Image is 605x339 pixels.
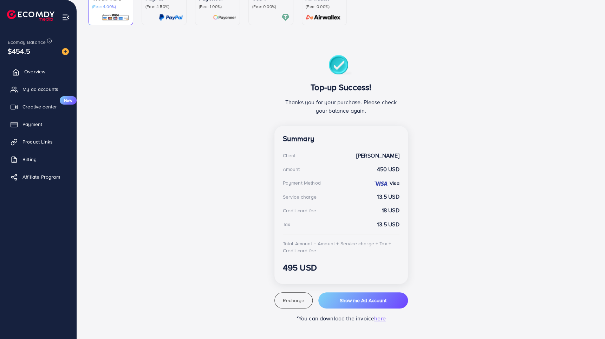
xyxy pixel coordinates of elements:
[377,220,399,228] strong: 13.5 USD
[5,117,71,131] a: Payment
[340,297,386,304] span: Show me Ad Account
[281,13,290,21] img: card
[283,193,317,200] div: Service charge
[102,13,129,21] img: card
[8,39,46,46] span: Ecomdy Balance
[22,103,57,110] span: Creative center
[252,4,290,9] p: (Fee: 0.00%)
[575,307,600,334] iframe: Chat
[283,166,300,173] div: Amount
[283,82,399,92] h3: Top-up Success!
[274,292,313,308] button: Recharge
[306,4,343,9] p: (Fee: 0.00%)
[377,193,399,201] strong: 13.5 USD
[7,10,54,21] img: logo
[92,4,129,9] p: (Fee: 4.00%)
[22,173,60,180] span: Affiliate Program
[304,13,343,21] img: card
[22,121,42,128] span: Payment
[382,206,399,214] strong: 18 USD
[5,135,71,149] a: Product Links
[159,13,183,21] img: card
[5,65,71,79] a: Overview
[8,46,30,56] span: $454.5
[62,13,70,21] img: menu
[283,207,316,214] div: Credit card fee
[328,55,353,77] img: success
[22,156,37,163] span: Billing
[390,180,399,187] strong: Visa
[22,138,53,145] span: Product Links
[274,314,408,323] p: *You can download the invoice
[62,48,69,55] img: image
[374,314,386,322] span: here
[283,98,399,115] p: Thanks you for your purchase. Please check your balance again.
[283,297,304,304] span: Recharge
[318,292,408,308] button: Show me Ad Account
[283,152,296,159] div: Client
[199,4,236,9] p: (Fee: 1.00%)
[60,96,77,105] span: New
[5,170,71,184] a: Affiliate Program
[356,152,399,160] strong: [PERSON_NAME]
[5,100,71,114] a: Creative centerNew
[5,82,71,96] a: My ad accounts
[213,13,236,21] img: card
[283,221,290,228] div: Tax
[145,4,183,9] p: (Fee: 4.50%)
[5,152,71,166] a: Billing
[374,181,388,186] img: credit
[283,179,321,186] div: Payment Method
[283,134,399,143] h4: Summary
[24,68,45,75] span: Overview
[283,240,399,254] div: Total Amount = Amount + Service charge + Tax + Credit card fee
[283,262,399,273] h3: 495 USD
[22,86,58,93] span: My ad accounts
[377,165,399,173] strong: 450 USD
